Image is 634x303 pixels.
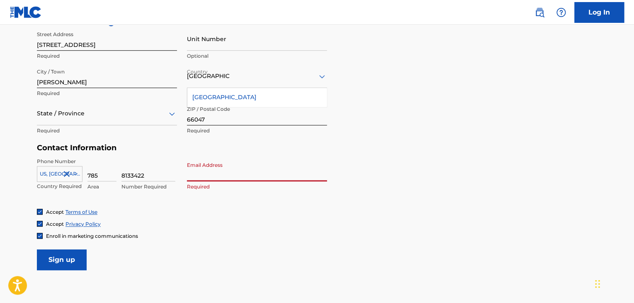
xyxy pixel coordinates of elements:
[37,249,87,270] input: Sign up
[37,209,42,214] img: checkbox
[187,183,327,191] p: Required
[37,127,177,134] p: Required
[37,221,42,226] img: checkbox
[37,143,327,153] h5: Contact Information
[37,52,177,60] p: Required
[37,233,42,238] img: checkbox
[65,221,101,227] a: Privacy Policy
[46,233,138,239] span: Enroll in marketing communications
[37,90,177,97] p: Required
[187,88,327,107] div: [GEOGRAPHIC_DATA]
[553,4,569,21] div: Help
[10,6,42,18] img: MLC Logo
[556,7,566,17] img: help
[187,63,208,76] label: Country
[593,263,634,303] iframe: Chat Widget
[65,209,97,215] a: Terms of Use
[187,52,327,60] p: Optional
[121,183,175,191] p: Number Required
[595,271,600,296] div: Drag
[46,209,64,215] span: Accept
[535,7,544,17] img: search
[187,127,327,134] p: Required
[46,221,64,227] span: Accept
[87,183,116,191] p: Area
[531,4,548,21] a: Public Search
[574,2,624,23] a: Log In
[37,183,82,190] p: Country Required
